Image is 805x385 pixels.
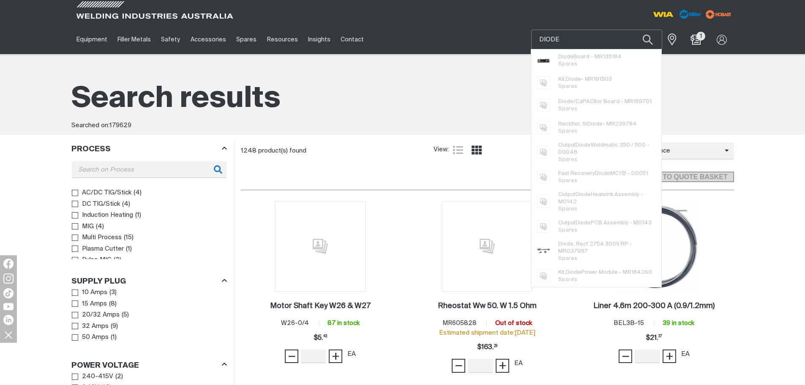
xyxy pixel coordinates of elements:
span: 20/32 Amps [82,310,120,320]
span: Diode [576,220,591,226]
span: Spares [558,277,577,282]
span: Spares [558,178,577,183]
span: ADD TO QUOTE BASKET [641,172,733,183]
span: Diode [566,76,581,82]
span: Spares [558,256,577,261]
a: 10 Amps [72,287,108,298]
h2: Rheostat Ww 50. W 1.5 Ohm [438,302,537,310]
span: + [499,358,507,373]
span: Spares [558,206,577,212]
a: Plasma Cutter [72,243,124,255]
span: ( 8 ) [109,299,117,309]
span: W26-0/4 [281,320,309,326]
div: EA [514,359,523,369]
span: ( 4 ) [134,188,142,198]
img: TikTok [3,288,14,298]
ul: Supply Plug [72,287,226,343]
h2: Liner 4.6m 200-300 A (0.9/1.2mm) [593,302,715,310]
span: ( 1 ) [126,244,132,254]
span: Board - MR135184 [558,53,622,60]
span: 179629 [109,122,131,128]
a: Liner 4.6m 200-300 A (0.9/1.2mm) [593,301,715,311]
img: No image for this product [442,201,532,292]
a: AC/DC TIG/Stick [72,187,132,199]
span: Spares [558,84,577,89]
sup: 37 [658,335,662,338]
span: 32 Amps [82,322,109,331]
span: Multi Process [82,233,122,243]
span: 10 Amps [82,288,107,298]
span: ( 1 ) [111,333,117,342]
ul: Process [72,187,226,277]
section: Product list controls [241,140,734,161]
a: Spares [231,25,262,54]
span: ( 3 ) [109,288,117,298]
a: 50 Amps [72,332,109,343]
span: Diode [576,192,591,197]
span: Diode [595,171,610,176]
span: Kit, Power Module - MR184260 [558,269,652,276]
span: ( 4 ) [96,222,104,232]
a: Insights [303,25,336,54]
button: Add selected products to the shopping cart [640,172,734,183]
a: Filler Metals [112,25,156,54]
span: Output PCB Assembly - M0143 [558,219,652,227]
span: 87 in stock [327,320,360,326]
span: − [455,358,463,373]
div: Price [646,330,662,347]
span: 50 Amps [82,333,109,342]
input: Search on Process [72,161,226,177]
span: ( 4 ) [122,199,130,209]
span: ( 1 ) [135,210,141,220]
span: product(s) found [258,147,306,154]
div: Process [71,143,227,155]
div: Price [477,339,497,356]
span: Rectifier, Si - MR239784 [558,120,637,128]
span: Fast Recovery MC115 - D0051 [558,170,648,177]
img: YouTube [3,303,14,310]
a: 15 Amps [72,298,107,310]
span: MIG [82,222,94,232]
sup: 43 [323,335,327,338]
span: Diode [558,241,573,247]
h3: Process [71,145,111,154]
a: 20/32 Amps [72,309,120,321]
div: EA [681,350,690,359]
h1: Search results [71,80,734,118]
span: Spares [558,227,577,233]
a: Rheostat Ww 50. W 1.5 Ohm [438,301,537,311]
span: Output Weldmatic 350 / 500 - D0048 [558,142,655,156]
span: Diode [587,121,603,127]
nav: Main [71,25,568,54]
span: Relevance [634,146,725,156]
span: − [622,349,630,363]
img: No image for this product [275,201,366,292]
h2: Motor Shaft Key W26 & W27 [270,302,371,310]
span: , Rect 275A 300V RP - MR037957 [558,240,655,255]
span: + [332,349,340,363]
span: $21. [646,330,662,347]
span: Output Heatsink Assembly - M0142 [558,191,655,205]
span: Diode [576,142,591,148]
span: ( 9 ) [111,322,118,331]
span: ( 2 ) [115,372,123,382]
span: Diode [566,270,581,275]
div: Process field [72,161,226,177]
span: Plasma Cutter [82,244,124,254]
span: View: [434,145,449,155]
section: Add to cart control [241,162,734,185]
ul: Suggestions [531,49,661,287]
span: Spares [558,128,577,134]
a: Safety [156,25,185,54]
img: LinkedIn [3,315,14,325]
span: BEL3B-15 [614,320,644,326]
span: $5. [314,330,327,347]
span: ( 15 ) [124,233,134,243]
img: Instagram [3,273,14,284]
a: 32 Amps [72,321,109,332]
a: Contact [336,25,369,54]
img: Facebook [3,259,14,269]
span: DC TIG/Stick [82,199,120,209]
a: List view [453,145,463,155]
span: Spares [558,106,577,112]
